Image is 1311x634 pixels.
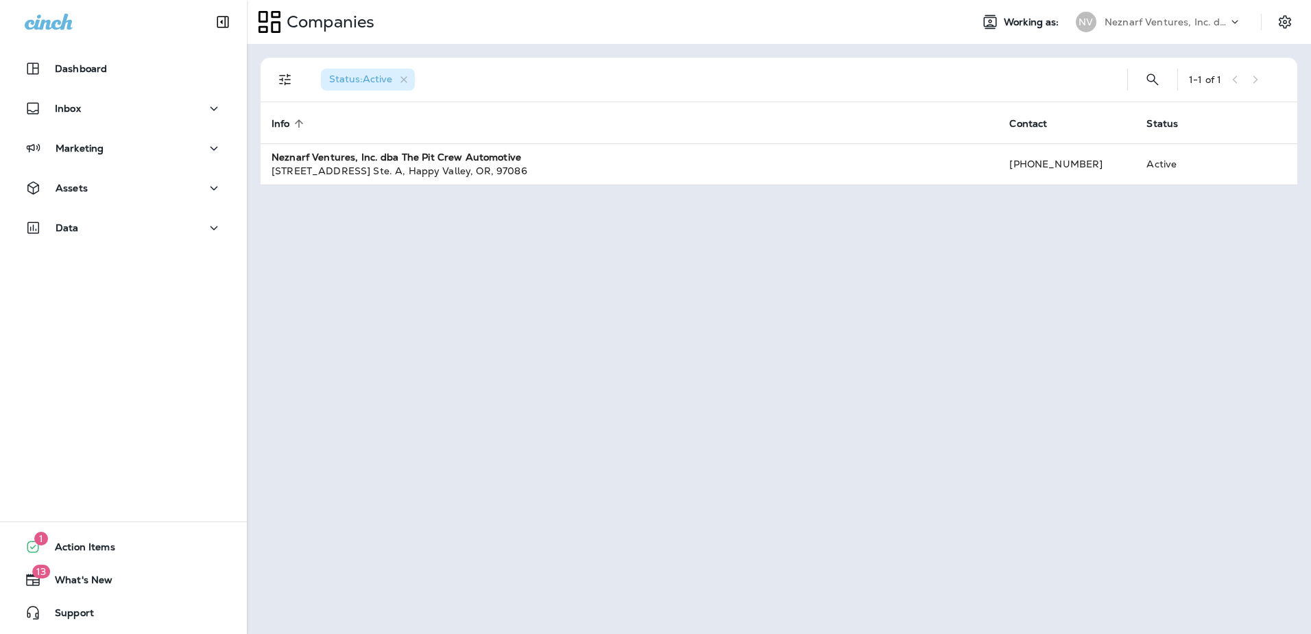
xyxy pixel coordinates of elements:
span: Status [1146,117,1196,130]
span: Support [41,607,94,624]
button: Inbox [14,95,233,122]
p: Marketing [56,143,104,154]
div: [STREET_ADDRESS] Ste. A , Happy Valley , OR , 97086 [272,164,987,178]
span: Contact [1009,117,1065,130]
span: Status [1146,118,1178,130]
span: 13 [32,565,50,578]
button: 13What's New [14,566,233,594]
button: Dashboard [14,55,233,82]
span: Info [272,117,308,130]
button: Support [14,599,233,626]
button: Filters [272,66,299,93]
strong: Neznarf Ventures, Inc. dba The Pit Crew Automotive [272,151,521,163]
button: 1Action Items [14,533,233,561]
p: Assets [56,183,88,193]
span: Working as: [1004,16,1062,28]
button: Search Companies [1139,66,1166,93]
span: 1 [34,532,48,545]
div: Status:Active [321,69,415,91]
span: Info [272,118,290,130]
div: NV [1076,12,1096,32]
span: What's New [41,574,112,591]
button: Collapse Sidebar [204,8,242,36]
td: [PHONE_NUMBER] [998,143,1135,185]
span: Status : Active [329,73,392,85]
button: Marketing [14,134,233,162]
button: Assets [14,174,233,202]
td: Active [1135,143,1223,185]
p: Inbox [55,103,81,114]
p: Companies [281,12,374,32]
p: Neznarf Ventures, Inc. dba The Pit Crew Automotive [1105,16,1228,27]
p: Data [56,222,79,233]
p: Dashboard [55,63,107,74]
button: Settings [1273,10,1297,34]
div: 1 - 1 of 1 [1189,74,1221,85]
span: Contact [1009,118,1047,130]
span: Action Items [41,541,115,558]
button: Data [14,214,233,242]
